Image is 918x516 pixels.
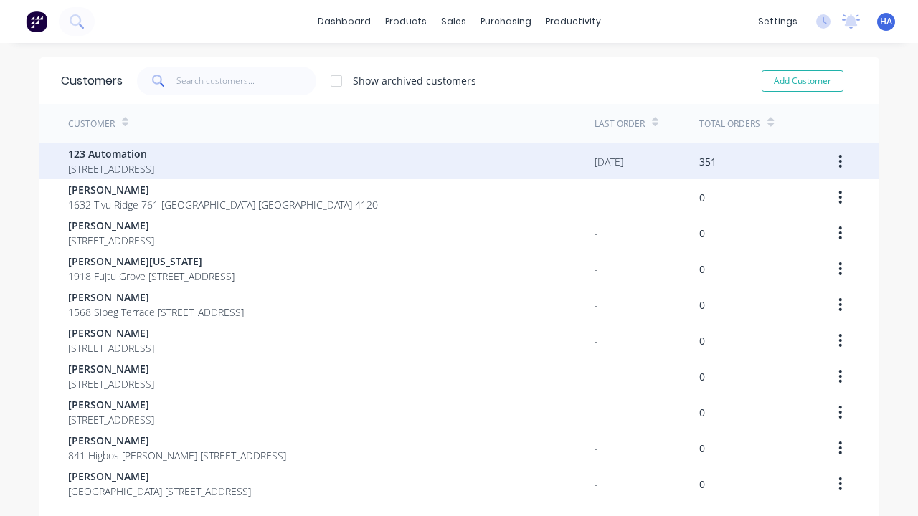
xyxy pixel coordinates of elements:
span: 841 Higbos [PERSON_NAME] [STREET_ADDRESS] [68,448,286,463]
div: settings [751,11,805,32]
div: 0 [699,369,705,384]
div: Customer [68,118,115,130]
div: - [595,262,598,277]
div: 0 [699,477,705,492]
span: [PERSON_NAME] [68,361,154,376]
div: Show archived customers [353,73,476,88]
div: Customers [61,72,123,90]
span: 123 Automation [68,146,154,161]
button: Add Customer [762,70,843,92]
div: purchasing [473,11,539,32]
input: Search customers... [176,67,316,95]
span: 1632 Tivu Ridge 761 [GEOGRAPHIC_DATA] [GEOGRAPHIC_DATA] 4120 [68,197,378,212]
div: Total Orders [699,118,760,130]
span: [PERSON_NAME] [68,290,244,305]
div: - [595,190,598,205]
span: [STREET_ADDRESS] [68,340,154,355]
div: - [595,477,598,492]
span: [STREET_ADDRESS] [68,412,154,427]
span: [STREET_ADDRESS] [68,233,154,248]
span: [STREET_ADDRESS] [68,161,154,176]
div: 351 [699,154,716,169]
span: [PERSON_NAME] [68,325,154,340]
div: - [595,226,598,241]
div: 0 [699,405,705,420]
div: 0 [699,190,705,205]
div: - [595,369,598,384]
span: [PERSON_NAME] [68,182,378,197]
div: productivity [539,11,608,32]
img: Factory [26,11,47,32]
div: - [595,405,598,420]
div: 0 [699,262,705,277]
span: 1918 Fujtu Grove [STREET_ADDRESS] [68,269,235,284]
div: 0 [699,297,705,312]
div: - [595,297,598,312]
div: - [595,441,598,456]
span: [GEOGRAPHIC_DATA] [STREET_ADDRESS] [68,484,251,499]
span: [PERSON_NAME][US_STATE] [68,254,235,269]
div: products [378,11,434,32]
span: [PERSON_NAME] [68,469,251,484]
div: 0 [699,226,705,241]
span: HA [880,15,892,28]
span: [PERSON_NAME] [68,397,154,412]
div: Last Order [595,118,645,130]
span: [STREET_ADDRESS] [68,376,154,391]
div: 0 [699,333,705,348]
span: 1568 Sipeg Terrace [STREET_ADDRESS] [68,305,244,320]
a: dashboard [311,11,378,32]
span: [PERSON_NAME] [68,218,154,233]
div: 0 [699,441,705,456]
div: - [595,333,598,348]
span: [PERSON_NAME] [68,433,286,448]
div: [DATE] [595,154,623,169]
div: sales [434,11,473,32]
